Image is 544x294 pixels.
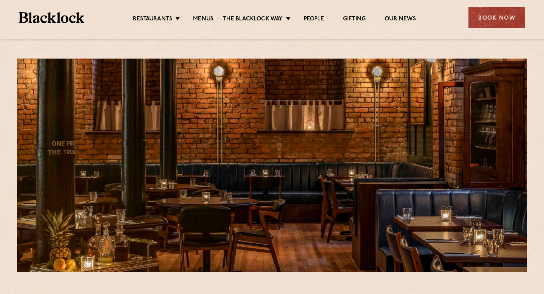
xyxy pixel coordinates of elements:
[19,12,84,23] img: BL_Textured_Logo-footer-cropped.svg
[385,15,416,24] a: Our News
[343,15,366,24] a: Gifting
[223,15,283,24] a: The Blacklock Way
[133,15,172,24] a: Restaurants
[193,15,213,24] a: Menus
[304,15,324,24] a: People
[468,7,525,28] div: Book Now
